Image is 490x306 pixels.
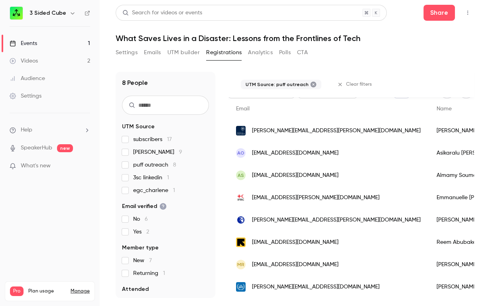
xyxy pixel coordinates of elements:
img: wfp.org [236,282,246,292]
span: AO [237,149,244,157]
div: Settings [10,92,41,100]
a: Manage [71,288,90,294]
span: 3sc linkedin [133,174,169,182]
span: 1 [173,188,175,193]
h6: 3 Sided Cube [30,9,66,17]
span: Email verified [122,202,167,210]
span: Clear filters [346,81,372,88]
button: Clear filters [334,78,377,91]
span: Plan usage [28,288,66,294]
span: Name [437,106,452,112]
span: 2 [146,229,149,235]
button: Registrations [206,46,242,59]
span: [EMAIL_ADDRESS][DOMAIN_NAME] [252,149,338,157]
span: subscribers [133,135,172,143]
span: 1 [167,175,169,180]
span: MR [237,261,244,268]
span: Pro [10,286,24,296]
span: 6 [145,216,148,222]
span: Email [236,106,250,112]
button: Remove "puff outreach" from selected "UTM Source" filter [310,81,317,88]
h1: What Saves Lives in a Disaster: Lessons from the Frontlines of Tech [116,33,474,43]
button: Emails [144,46,161,59]
button: UTM builder [167,46,200,59]
a: SpeakerHub [21,144,52,152]
span: new [57,144,73,152]
div: Search for videos or events [122,9,202,17]
div: Events [10,39,37,47]
span: [PERSON_NAME][EMAIL_ADDRESS][DOMAIN_NAME] [252,283,380,291]
span: No [133,215,148,223]
span: [EMAIL_ADDRESS][PERSON_NAME][DOMAIN_NAME] [252,194,380,202]
span: [EMAIL_ADDRESS][DOMAIN_NAME] [252,261,338,269]
span: Attended [122,285,149,293]
img: deltares.nl [236,215,246,225]
span: New [133,257,152,265]
span: UTM Source: puff outreach [246,81,309,88]
h1: 8 People [122,78,148,88]
span: 9 [179,149,182,155]
button: Analytics [248,46,273,59]
span: [EMAIL_ADDRESS][DOMAIN_NAME] [252,171,338,180]
div: Audience [10,75,45,82]
span: Returning [133,269,165,277]
button: CTA [297,46,308,59]
span: 7 [149,258,152,263]
span: [PERSON_NAME][EMAIL_ADDRESS][PERSON_NAME][DOMAIN_NAME] [252,216,421,224]
span: egc_charlene [133,186,175,194]
img: ifrc.org [236,193,246,202]
iframe: Noticeable Trigger [81,163,90,170]
button: Share [423,5,455,21]
span: [PERSON_NAME] [133,148,182,156]
button: Polls [279,46,291,59]
img: rescue.org [236,237,246,247]
span: Yes [133,228,149,236]
img: linacre.ox.ac.uk [236,126,246,135]
span: 17 [167,137,172,142]
span: UTM Source [122,123,155,131]
span: 8 [173,162,176,168]
div: Videos [10,57,38,65]
span: puff outreach [133,161,176,169]
span: Member type [122,244,159,252]
img: 3 Sided Cube [10,7,23,20]
span: [EMAIL_ADDRESS][DOMAIN_NAME] [252,238,338,247]
span: Help [21,126,32,134]
span: [PERSON_NAME][EMAIL_ADDRESS][PERSON_NAME][DOMAIN_NAME] [252,127,421,135]
button: Settings [116,46,138,59]
li: help-dropdown-opener [10,126,90,134]
span: What's new [21,162,51,170]
span: AS [238,172,244,179]
span: 1 [163,271,165,276]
